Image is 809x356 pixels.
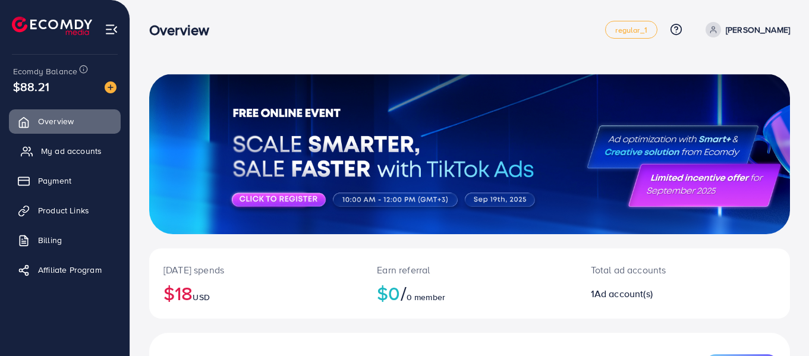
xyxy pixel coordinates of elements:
span: My ad accounts [41,145,102,157]
img: logo [12,17,92,35]
a: Affiliate Program [9,258,121,282]
span: Payment [38,175,71,187]
iframe: Chat [758,303,800,347]
h3: Overview [149,21,219,39]
a: My ad accounts [9,139,121,163]
h2: $18 [163,282,348,304]
h2: $0 [377,282,562,304]
span: 0 member [407,291,445,303]
img: image [105,81,117,93]
span: regular_1 [615,26,647,34]
a: Billing [9,228,121,252]
a: Payment [9,169,121,193]
span: Billing [38,234,62,246]
span: Product Links [38,204,89,216]
span: $88.21 [13,78,49,95]
a: Product Links [9,199,121,222]
span: Overview [38,115,74,127]
p: Total ad accounts [591,263,723,277]
span: Affiliate Program [38,264,102,276]
p: [PERSON_NAME] [726,23,790,37]
p: [DATE] spends [163,263,348,277]
p: Earn referral [377,263,562,277]
span: / [401,279,407,307]
a: regular_1 [605,21,657,39]
span: USD [193,291,209,303]
a: Overview [9,109,121,133]
h2: 1 [591,288,723,300]
span: Ecomdy Balance [13,65,77,77]
a: [PERSON_NAME] [701,22,790,37]
span: Ad account(s) [594,287,653,300]
img: menu [105,23,118,36]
